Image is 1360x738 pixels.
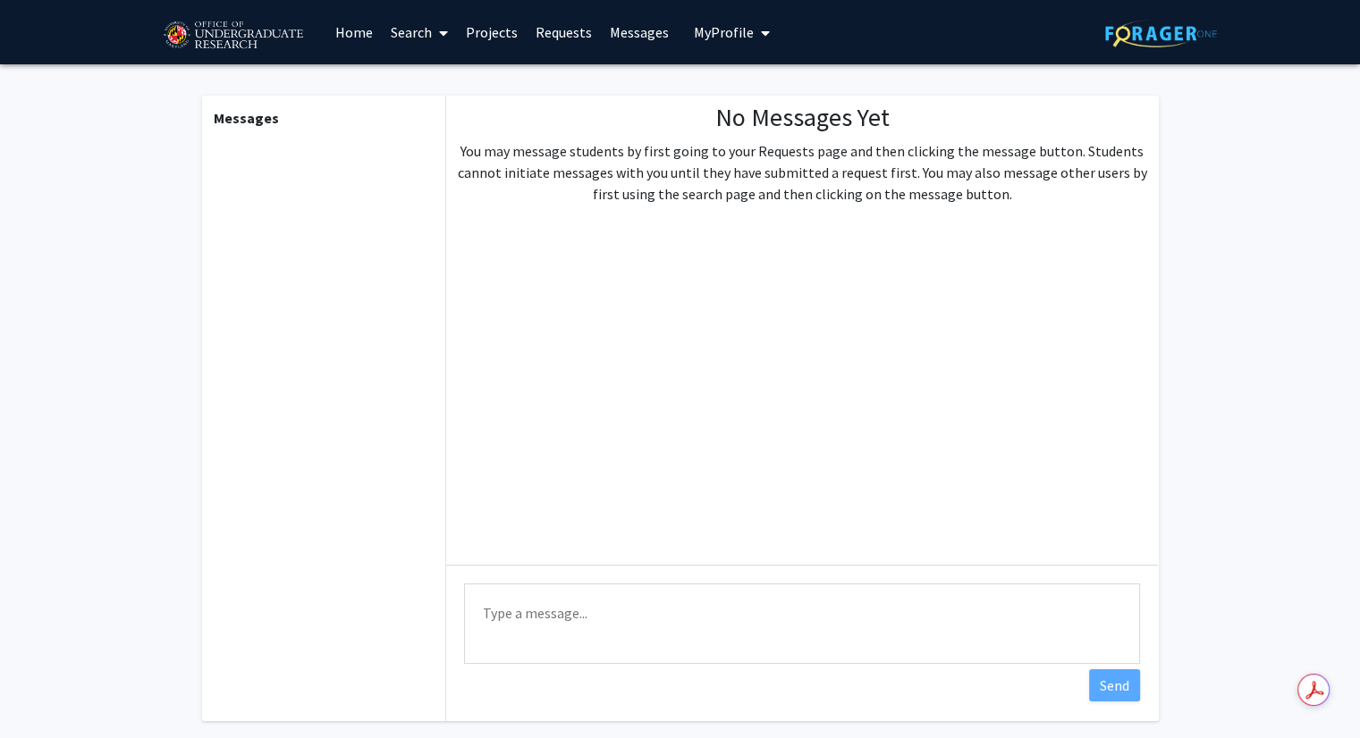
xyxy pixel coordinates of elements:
iframe: Chat [13,658,76,725]
img: ForagerOne Logo [1105,20,1217,47]
p: You may message students by first going to your Requests page and then clicking the message butto... [453,140,1151,205]
a: Home [326,1,382,63]
img: University of Maryland Logo [157,13,308,58]
a: Messages [601,1,678,63]
a: Search [382,1,457,63]
a: Requests [527,1,601,63]
span: My Profile [694,23,754,41]
a: Projects [457,1,527,63]
button: Send [1089,669,1140,701]
textarea: Message [464,583,1140,664]
h1: No Messages Yet [453,103,1151,133]
b: Messages [214,109,279,127]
